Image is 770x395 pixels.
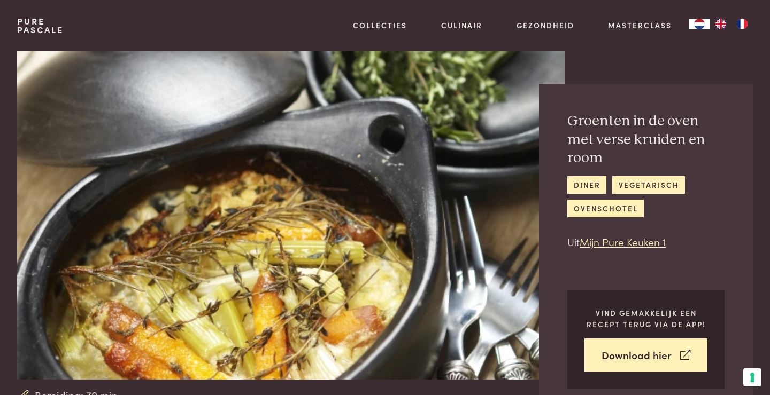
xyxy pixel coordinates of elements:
a: Collecties [353,20,407,31]
a: Download hier [584,338,707,372]
a: Mijn Pure Keuken 1 [580,234,666,249]
a: Gezondheid [517,20,574,31]
button: Uw voorkeuren voor toestemming voor trackingtechnologieën [743,368,761,386]
a: ovenschotel [567,200,644,217]
a: vegetarisch [612,176,685,194]
a: Masterclass [608,20,672,31]
a: NL [689,19,710,29]
h2: Groenten in de oven met verse kruiden en room [567,112,725,168]
div: Language [689,19,710,29]
a: PurePascale [17,17,64,34]
a: diner [567,176,606,194]
aside: Language selected: Nederlands [689,19,753,29]
a: EN [710,19,731,29]
a: Culinair [441,20,482,31]
a: FR [731,19,753,29]
img: Groenten in de oven met verse kruiden en room [17,51,565,380]
ul: Language list [710,19,753,29]
p: Vind gemakkelijk een recept terug via de app! [584,307,707,329]
p: Uit [567,234,725,250]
